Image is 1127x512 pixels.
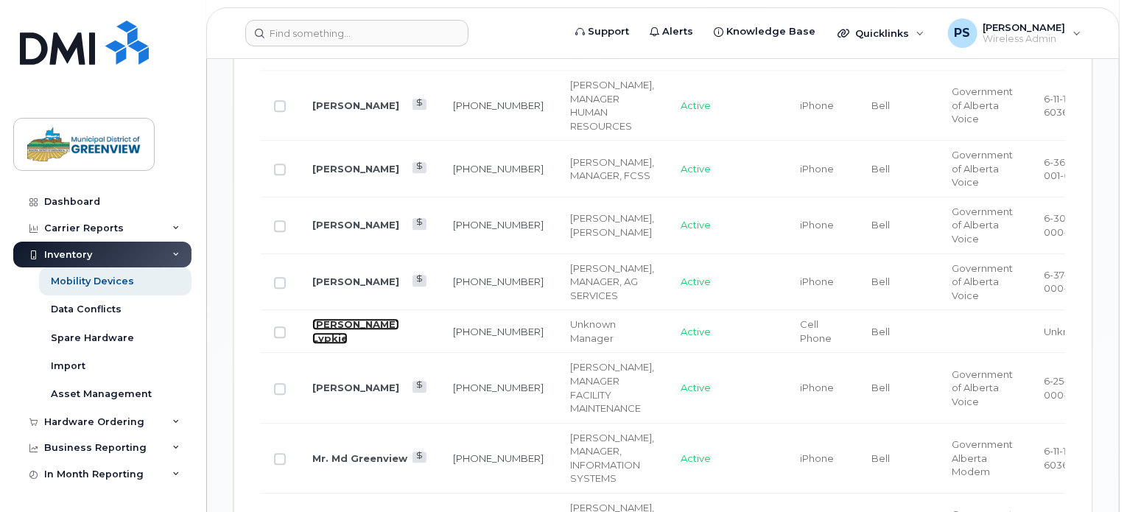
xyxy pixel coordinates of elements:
[952,85,1013,125] span: Government of Alberta Voice
[453,382,544,393] a: [PHONE_NUMBER]
[871,99,890,111] span: Bell
[453,219,544,231] a: [PHONE_NUMBER]
[800,276,834,287] span: iPhone
[681,163,711,175] span: Active
[1044,212,1092,238] span: 6-30-300-000-6036
[453,326,544,337] a: [PHONE_NUMBER]
[570,262,654,303] div: [PERSON_NAME], MANAGER, AG SERVICES
[570,155,654,183] div: [PERSON_NAME], MANAGER, FCSS
[412,452,426,463] a: View Last Bill
[565,17,639,46] a: Support
[1044,375,1092,401] span: 6-25-250-000-6036
[639,17,703,46] a: Alerts
[570,211,654,239] div: [PERSON_NAME], [PERSON_NAME]
[983,33,1066,45] span: Wireless Admin
[570,431,654,485] div: [PERSON_NAME], MANAGER, INFORMATION SYSTEMS
[681,276,711,287] span: Active
[453,452,544,464] a: [PHONE_NUMBER]
[453,99,544,111] a: [PHONE_NUMBER]
[312,382,399,393] a: [PERSON_NAME]
[412,218,426,229] a: View Last Bill
[1044,445,1101,471] span: 6-11-115-000-6036
[955,24,971,42] span: PS
[412,381,426,392] a: View Last Bill
[952,438,1013,477] span: Government Alberta Modem
[588,24,629,39] span: Support
[453,276,544,287] a: [PHONE_NUMBER]
[1044,326,1089,337] span: Unknown
[412,162,426,173] a: View Last Bill
[681,382,711,393] span: Active
[952,149,1013,188] span: Government of Alberta Voice
[570,360,654,415] div: [PERSON_NAME], MANAGER FACILITY MAINTENANCE
[871,326,890,337] span: Bell
[800,452,834,464] span: iPhone
[1044,93,1102,119] span: 6-11-119-000-6036
[312,163,399,175] a: [PERSON_NAME]
[681,219,711,231] span: Active
[312,99,399,111] a: [PERSON_NAME]
[800,318,832,344] span: Cell Phone
[800,382,834,393] span: iPhone
[570,318,654,345] div: Unknown Manager
[312,276,399,287] a: [PERSON_NAME]
[1044,269,1092,295] span: 6-37-372-000-6036
[312,452,407,464] a: Mr. Md Greenview
[827,18,935,48] div: Quicklinks
[726,24,815,39] span: Knowledge Base
[570,78,654,133] div: [PERSON_NAME], MANAGER HUMAN RESOURCES
[312,219,399,231] a: [PERSON_NAME]
[800,163,834,175] span: iPhone
[412,99,426,110] a: View Last Bill
[952,368,1013,407] span: Government of Alberta Voice
[938,18,1092,48] div: Peter Stoodley
[312,318,399,344] a: [PERSON_NAME] Lypkie
[662,24,693,39] span: Alerts
[952,206,1013,245] span: Government of Alberta Voice
[453,163,544,175] a: [PHONE_NUMBER]
[952,262,1013,301] span: Government of Alberta Voice
[412,275,426,286] a: View Last Bill
[800,99,834,111] span: iPhone
[681,99,711,111] span: Active
[871,382,890,393] span: Bell
[871,219,890,231] span: Bell
[681,326,711,337] span: Active
[855,27,909,39] span: Quicklinks
[703,17,826,46] a: Knowledge Base
[1044,156,1090,182] span: 6-36-364-001-6036
[871,163,890,175] span: Bell
[245,20,468,46] input: Find something...
[800,219,834,231] span: iPhone
[983,21,1066,33] span: [PERSON_NAME]
[871,452,890,464] span: Bell
[681,452,711,464] span: Active
[871,276,890,287] span: Bell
